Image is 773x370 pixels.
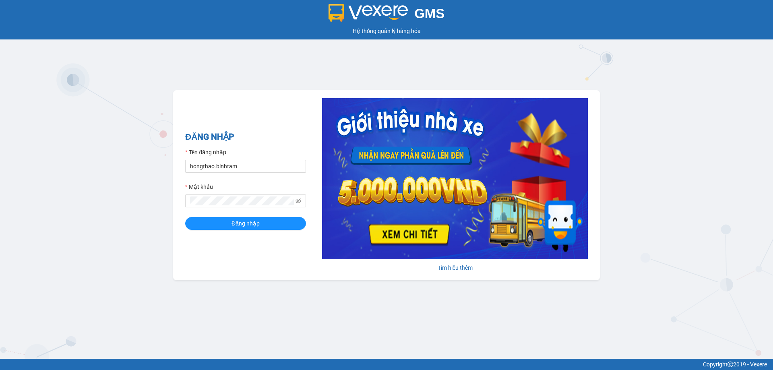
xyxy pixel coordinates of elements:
input: Tên đăng nhập [185,160,306,173]
div: Hệ thống quản lý hàng hóa [2,27,771,35]
img: logo 2 [329,4,408,22]
div: Tìm hiểu thêm [322,263,588,272]
a: GMS [329,12,445,19]
button: Đăng nhập [185,217,306,230]
img: banner-0 [322,98,588,259]
label: Tên đăng nhập [185,148,226,157]
span: GMS [414,6,444,21]
span: eye-invisible [296,198,301,204]
label: Mật khẩu [185,182,213,191]
h2: ĐĂNG NHẬP [185,130,306,144]
input: Mật khẩu [190,196,294,205]
span: Đăng nhập [231,219,260,228]
div: Copyright 2019 - Vexere [6,360,767,369]
span: copyright [728,362,733,367]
